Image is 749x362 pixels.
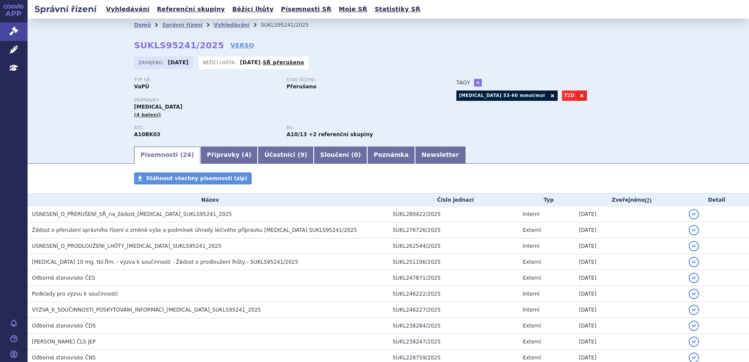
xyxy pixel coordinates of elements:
span: Externí [523,227,541,233]
strong: Přerušeno [287,84,316,90]
strong: EMPAGLIFLOZIN [134,131,160,137]
a: Běžící lhůty [230,3,276,15]
td: [DATE] [574,254,684,270]
td: SUKL251106/2025 [388,254,518,270]
td: SUKL280422/2025 [388,206,518,222]
th: Detail [684,193,749,206]
th: Zveřejněno [574,193,684,206]
td: [DATE] [574,222,684,238]
td: SUKL262544/2025 [388,238,518,254]
span: 4 [244,151,249,158]
span: Externí [523,259,541,265]
span: Zahájeno: [138,59,165,66]
button: detail [689,305,699,315]
span: Externí [523,275,541,281]
td: [DATE] [574,318,684,334]
td: [DATE] [574,334,684,350]
a: Písemnosti SŘ [278,3,334,15]
p: ATC: [134,125,278,131]
strong: [DATE] [240,59,261,66]
a: Písemnosti (24) [134,147,200,164]
h2: Správní řízení [28,3,103,15]
td: [DATE] [574,270,684,286]
span: Interní [523,307,540,313]
span: Externí [523,323,541,329]
p: Stav řízení: [287,78,431,83]
strong: metformin a vildagliptin [287,131,307,137]
a: Referenční skupiny [154,3,228,15]
a: SŘ přerušeno [263,59,304,66]
span: Stáhnout všechny písemnosti (zip) [146,175,247,181]
span: VÝZVA_K_SOUČINNOSTI_POSKYTOVÁNÍ_INFORMACÍ_JARDIANCE_SUKLS95241_2025 [32,307,261,313]
a: + [474,79,482,87]
a: Statistiky SŘ [372,3,423,15]
a: Vyhledávání [103,3,152,15]
strong: VaPÚ [134,84,149,90]
th: Název [28,193,388,206]
span: Běžící lhůta: [203,59,238,66]
p: RS: [287,125,431,131]
span: 9 [300,151,305,158]
th: Číslo jednací [388,193,518,206]
a: T2D [562,90,577,101]
td: SUKL238247/2025 [388,334,518,350]
td: SUKL276726/2025 [388,222,518,238]
span: Interní [523,211,540,217]
span: Žádost o přerušení správního řízení o změně výše a podmínek úhrady léčivého přípravku JARDIANCE S... [32,227,357,233]
span: Externí [523,355,541,361]
span: (4 balení) [134,112,161,118]
span: 24 [183,151,191,158]
strong: [DATE] [168,59,189,66]
span: Stanovisko ČGGS ČLS JEP [32,339,96,345]
td: [DATE] [574,302,684,318]
a: Stáhnout všechny písemnosti (zip) [134,172,252,184]
span: Jardiance 10 mg, tbl.flm. - výzva k součinnosti - Žádost o prodloužení lhůty - SUKLS95241/2025 [32,259,298,265]
a: Poznámka [367,147,415,164]
p: Přípravky: [134,98,439,103]
td: SUKL246222/2025 [388,286,518,302]
td: [DATE] [574,238,684,254]
p: Typ SŘ: [134,78,278,83]
p: - [240,59,304,66]
button: detail [689,289,699,299]
button: detail [689,225,699,235]
a: Vyhledávání [214,22,250,28]
td: SUKL238284/2025 [388,318,518,334]
td: [DATE] [574,286,684,302]
td: [DATE] [574,206,684,222]
button: detail [689,273,699,283]
span: Odborné stanovisko ČES [32,275,95,281]
span: Odborné stanovisko ČDS [32,323,96,329]
button: detail [689,209,699,219]
span: 0 [354,151,358,158]
a: Správní řízení [162,22,203,28]
span: Interní [523,243,540,249]
a: Domů [134,22,151,28]
a: Sloučení (0) [314,147,367,164]
td: SUKL247871/2025 [388,270,518,286]
span: Odborné stanovisko ČNS [32,355,96,361]
button: detail [689,241,699,251]
th: Typ [518,193,574,206]
button: detail [689,337,699,347]
span: USNESENÍ_O_PRODLOUŽENÍ_LHŮTY_JARDIANCE_SUKLS95241_2025 [32,243,222,249]
strong: SUKLS95241/2025 [134,40,224,50]
button: detail [689,257,699,267]
li: SUKLS95241/2025 [261,19,320,31]
a: Přípravky (4) [200,147,258,164]
button: detail [689,321,699,331]
span: Interní [523,291,540,297]
h3: Tagy [456,78,470,88]
a: VERSO [231,41,254,50]
span: Podklady pro výzvu k součinnosti [32,291,118,297]
a: Moje SŘ [336,3,370,15]
a: Účastníci (9) [258,147,313,164]
strong: +2 referenční skupiny [309,131,373,137]
span: [MEDICAL_DATA] [134,104,182,110]
span: USNESENÍ_O_PŘERUŠENÍ_SŘ_na_žádost_JARDIANCE_SUKLS95241_2025 [32,211,232,217]
a: [MEDICAL_DATA] 53-60 mmol/mol [456,90,547,101]
a: Newsletter [415,147,465,164]
td: SUKL246227/2025 [388,302,518,318]
span: Externí [523,339,541,345]
abbr: (?) [645,197,652,203]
